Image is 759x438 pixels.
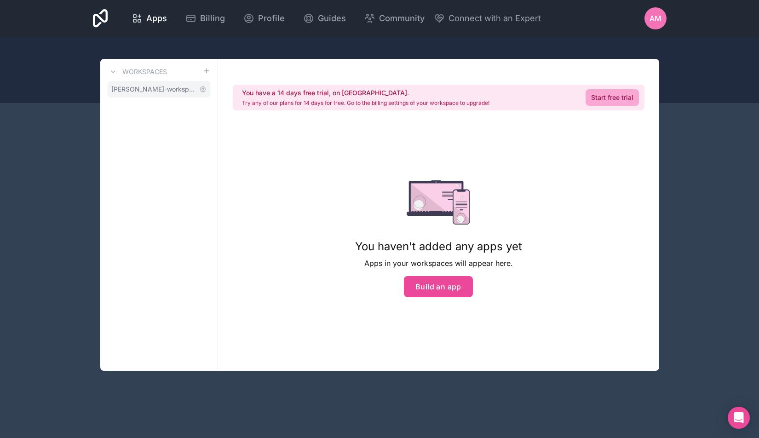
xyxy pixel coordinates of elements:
[146,12,167,25] span: Apps
[586,89,639,106] a: Start free trial
[108,66,167,77] a: Workspaces
[111,85,195,94] span: [PERSON_NAME]-workspace
[296,8,353,29] a: Guides
[355,239,522,254] h1: You haven't added any apps yet
[407,180,471,225] img: empty state
[258,12,285,25] span: Profile
[242,99,489,107] p: Try any of our plans for 14 days for free. Go to the billing settings of your workspace to upgrade!
[357,8,432,29] a: Community
[355,258,522,269] p: Apps in your workspaces will appear here.
[448,12,541,25] span: Connect with an Expert
[318,12,346,25] span: Guides
[242,88,489,98] h2: You have a 14 days free trial, on [GEOGRAPHIC_DATA].
[379,12,425,25] span: Community
[728,407,750,429] div: Open Intercom Messenger
[434,12,541,25] button: Connect with an Expert
[178,8,232,29] a: Billing
[108,81,210,98] a: [PERSON_NAME]-workspace
[124,8,174,29] a: Apps
[650,13,661,24] span: AM
[200,12,225,25] span: Billing
[236,8,292,29] a: Profile
[122,67,167,76] h3: Workspaces
[404,276,473,297] button: Build an app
